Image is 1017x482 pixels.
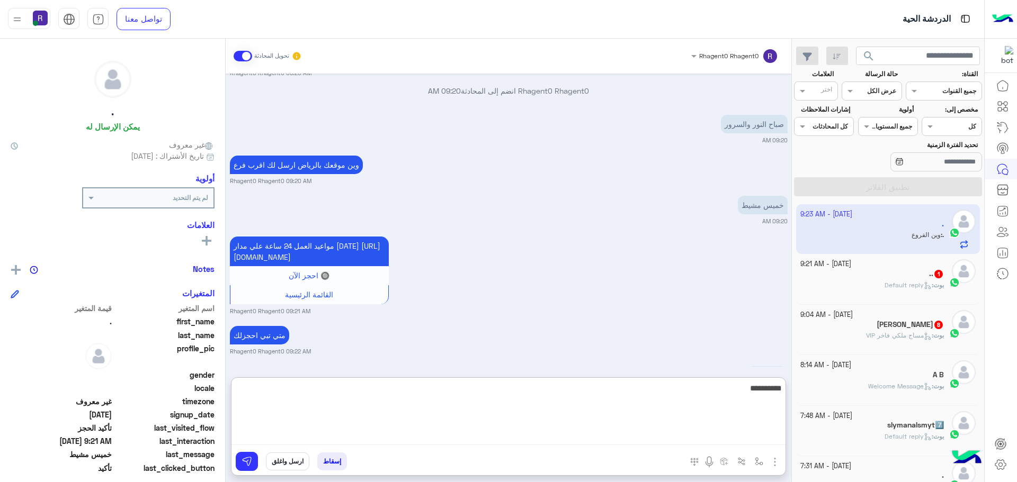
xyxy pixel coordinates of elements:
img: defaultAdmin.png [952,411,976,435]
span: القائمة الرئيسية [285,290,333,299]
label: حالة الرسالة [843,69,898,79]
button: search [856,47,882,69]
span: null [11,383,112,394]
span: last_visited_flow [114,422,215,433]
p: الدردشة الحية [903,12,951,26]
h5: احمد بهرم [877,320,944,329]
span: timezone [114,396,215,407]
span: profile_pic [114,343,215,367]
img: make a call [690,458,699,466]
span: null [11,369,112,380]
b: لم يتم التحديد [173,194,208,202]
button: ارسل واغلق [266,452,309,470]
span: خميس مشيط [11,449,112,460]
span: 8 [934,321,943,329]
b: : [932,432,944,440]
small: [DATE] - 8:14 AM [800,360,851,370]
span: last_name [114,330,215,341]
img: Trigger scenario [737,457,746,466]
a: تواصل معنا [117,8,171,30]
h5: .. [929,269,944,278]
span: locale [114,383,215,394]
button: Trigger scenario [733,452,751,470]
span: Default reply [885,432,932,440]
p: 15/10/2025, 9:20 AM [230,156,363,174]
a: tab [87,8,109,30]
button: select flow [751,452,768,470]
img: hulul-logo.png [948,440,985,477]
p: 15/10/2025, 9:20 AM [721,115,788,133]
b: : [932,281,944,289]
button: إسقاط [317,452,347,470]
span: غير معروف [11,396,112,407]
h6: أولوية [195,174,215,183]
span: . [11,316,112,327]
img: userImage [33,11,48,25]
img: WhatsApp [949,378,960,389]
span: اسم المتغير [114,303,215,314]
label: إشارات الملاحظات [795,105,850,114]
span: Default reply [885,281,932,289]
span: gender [114,369,215,380]
label: أولوية [859,105,914,114]
img: Logo [992,8,1013,30]
small: [DATE] - 9:04 AM [800,310,853,320]
h5: . [111,106,114,118]
p: 15/10/2025, 9:23 AM [746,366,788,385]
h6: المتغيرات [182,288,215,298]
img: notes [30,266,38,274]
b: : [932,382,944,390]
h6: Notes [193,264,215,274]
div: اختر [821,85,834,97]
span: بوت [933,331,944,339]
span: 2025-10-15T04:58:53.861Z [11,409,112,420]
h5: . [942,471,944,480]
span: 🔘 احجز الآن [289,271,329,280]
img: defaultAdmin.png [952,360,976,384]
button: create order [716,452,733,470]
img: profile [11,13,24,26]
label: القناة: [907,69,978,79]
p: 15/10/2025, 9:21 AM [230,237,389,266]
span: 1 [934,270,943,278]
span: تاريخ الأشتراك : [DATE] [131,150,204,161]
img: tab [63,13,75,25]
span: بوت [933,432,944,440]
span: first_name [114,316,215,327]
img: tab [959,12,972,25]
b: : [932,331,944,339]
h5: slymanalsmyt7️⃣ [887,421,944,430]
span: Rhagent0 Rhagent0 [699,52,759,60]
small: 09:20 AM [762,136,788,144]
label: مخصص إلى: [923,105,978,114]
small: Rhagent0 Rhagent0 09:21 AM [230,307,310,315]
img: send attachment [769,456,781,468]
span: بوت [933,382,944,390]
img: send message [242,456,252,467]
span: last_clicked_button [114,462,215,474]
span: signup_date [114,409,215,420]
label: تحديد الفترة الزمنية [859,140,978,150]
label: العلامات [795,69,834,79]
small: Rhagent0 Rhagent0 09:22 AM [230,347,311,356]
span: تأكيد الحجز [11,422,112,433]
button: تطبيق الفلاتر [794,177,982,196]
small: [DATE] - 9:21 AM [800,259,851,269]
h6: يمكن الإرسال له [86,122,140,131]
span: مساج ملكي فاخر VIP [866,331,932,339]
span: بوت [933,281,944,289]
small: [DATE] - 7:31 AM [800,461,851,471]
img: WhatsApp [949,328,960,339]
span: تأكيد [11,462,112,474]
p: Rhagent0 Rhagent0 انضم إلى المحادثة [230,85,788,96]
span: مواعيد العمل 24 ساعة علي مدار [DATE] [URL][DOMAIN_NAME] [234,241,380,261]
img: create order [720,457,728,466]
img: WhatsApp [949,429,960,440]
img: defaultAdmin.png [952,259,976,283]
h5: A B [933,370,944,379]
h6: العلامات [11,220,215,230]
span: 09:20 AM [428,86,461,95]
span: last_interaction [114,435,215,447]
span: 2025-10-15T06:21:56.832Z [11,435,112,447]
img: defaultAdmin.png [952,310,976,334]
